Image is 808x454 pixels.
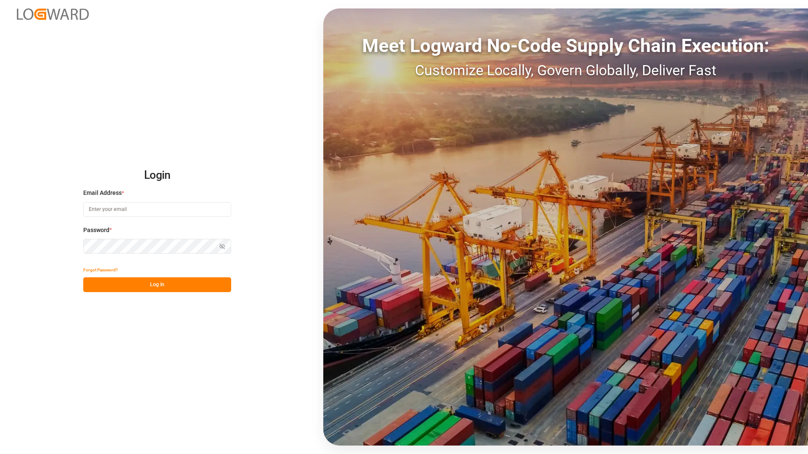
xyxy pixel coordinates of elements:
[83,263,118,277] button: Forgot Password?
[83,226,109,235] span: Password
[83,277,231,292] button: Log In
[83,189,122,197] span: Email Address
[83,162,231,189] h2: Login
[17,8,89,20] img: Logward_new_orange.png
[323,32,808,60] div: Meet Logward No-Code Supply Chain Execution:
[83,202,231,217] input: Enter your email
[323,60,808,81] div: Customize Locally, Govern Globally, Deliver Fast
